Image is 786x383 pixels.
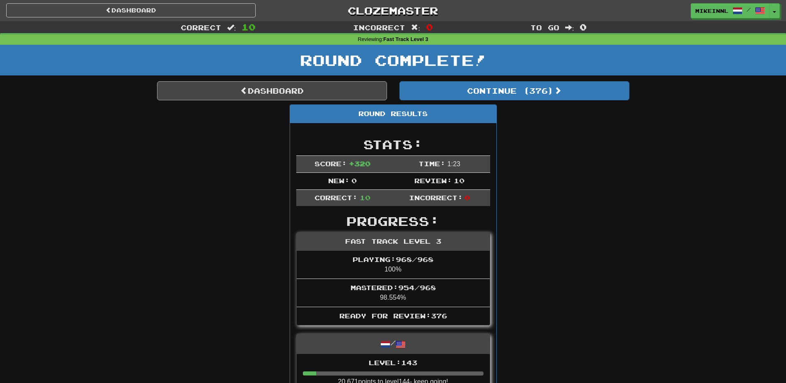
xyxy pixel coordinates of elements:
[339,312,447,320] span: Ready for Review: 376
[297,279,490,307] li: 98.554%
[353,23,405,32] span: Incorrect
[383,36,428,42] strong: Fast Track Level 3
[580,22,587,32] span: 0
[6,3,256,17] a: Dashboard
[297,334,490,354] div: /
[695,7,728,15] span: MikeinNL
[3,52,783,68] h1: Round Complete!
[296,214,490,228] h2: Progress:
[691,3,769,18] a: MikeinNL /
[418,160,445,167] span: Time:
[297,251,490,279] li: 100%
[157,81,387,100] a: Dashboard
[447,160,460,167] span: 1 : 23
[242,22,256,32] span: 10
[747,7,751,12] span: /
[296,138,490,151] h2: Stats:
[227,24,236,31] span: :
[314,160,347,167] span: Score:
[290,105,496,123] div: Round Results
[351,284,436,291] span: Mastered: 954 / 968
[409,194,463,201] span: Incorrect:
[530,23,559,32] span: To go
[369,359,417,366] span: Level: 143
[411,24,420,31] span: :
[353,255,433,263] span: Playing: 968 / 968
[454,177,464,184] span: 10
[349,160,370,167] span: + 320
[328,177,350,184] span: New:
[297,233,490,251] div: Fast Track Level 3
[399,81,629,100] button: Continue (376)
[351,177,357,184] span: 0
[181,23,221,32] span: Correct
[268,3,518,18] a: Clozemaster
[360,194,370,201] span: 10
[426,22,433,32] span: 0
[314,194,358,201] span: Correct:
[464,194,470,201] span: 0
[565,24,574,31] span: :
[414,177,452,184] span: Review:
